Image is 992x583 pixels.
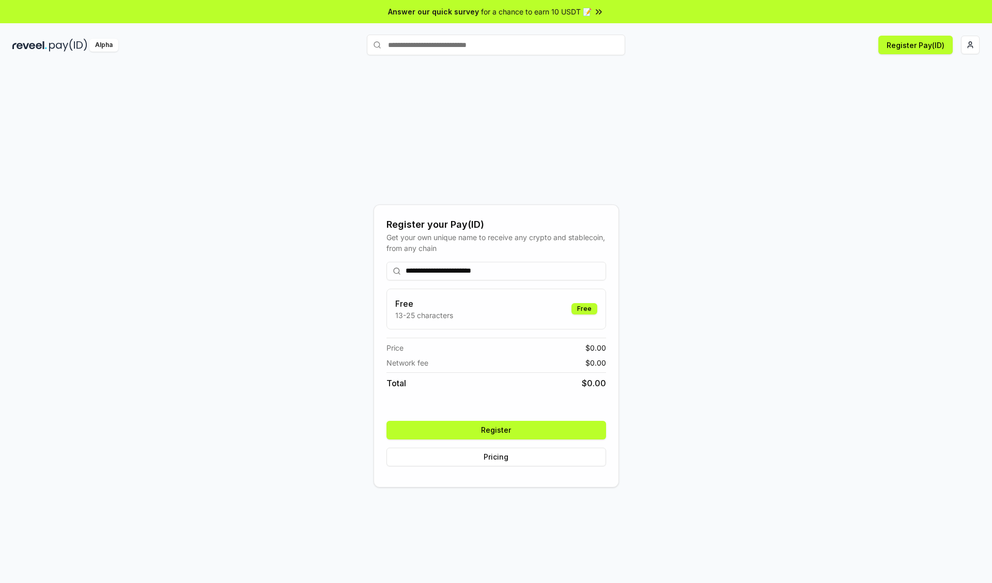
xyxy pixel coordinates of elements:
[481,6,592,17] span: for a chance to earn 10 USDT 📝
[395,310,453,321] p: 13-25 characters
[582,377,606,389] span: $ 0.00
[585,357,606,368] span: $ 0.00
[12,39,47,52] img: reveel_dark
[571,303,597,314] div: Free
[388,6,479,17] span: Answer our quick survey
[386,357,428,368] span: Network fee
[878,36,953,54] button: Register Pay(ID)
[386,377,406,389] span: Total
[89,39,118,52] div: Alpha
[386,217,606,232] div: Register your Pay(ID)
[386,448,606,466] button: Pricing
[49,39,87,52] img: pay_id
[585,342,606,353] span: $ 0.00
[395,297,453,310] h3: Free
[386,342,404,353] span: Price
[386,421,606,439] button: Register
[386,232,606,254] div: Get your own unique name to receive any crypto and stablecoin, from any chain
